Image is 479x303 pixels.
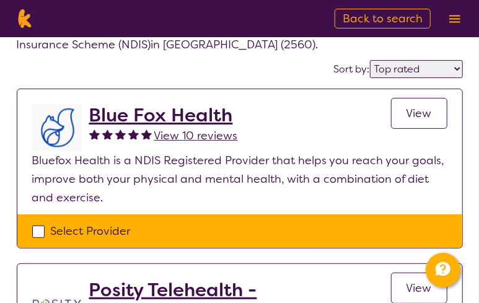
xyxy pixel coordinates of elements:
button: Channel Menu [426,253,460,288]
span: View 10 reviews [154,128,238,143]
span: View [406,106,432,121]
img: Karista logo [15,9,34,28]
img: fullstar [141,129,152,139]
img: fullstar [89,129,100,139]
img: fullstar [102,129,113,139]
a: Back to search [335,9,431,29]
a: View 10 reviews [154,126,238,145]
img: menu [449,15,460,23]
a: Blue Fox Health [89,104,238,126]
img: fullstar [115,129,126,139]
span: Back to search [343,11,423,26]
label: Sort by: [334,63,370,76]
img: fullstar [128,129,139,139]
p: Bluefox Health is a NDIS Registered Provider that helps you reach your goals, improve both your p... [32,151,447,207]
span: View [406,281,432,296]
a: View [391,98,447,129]
img: lyehhyr6avbivpacwqcf.png [32,104,82,151]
